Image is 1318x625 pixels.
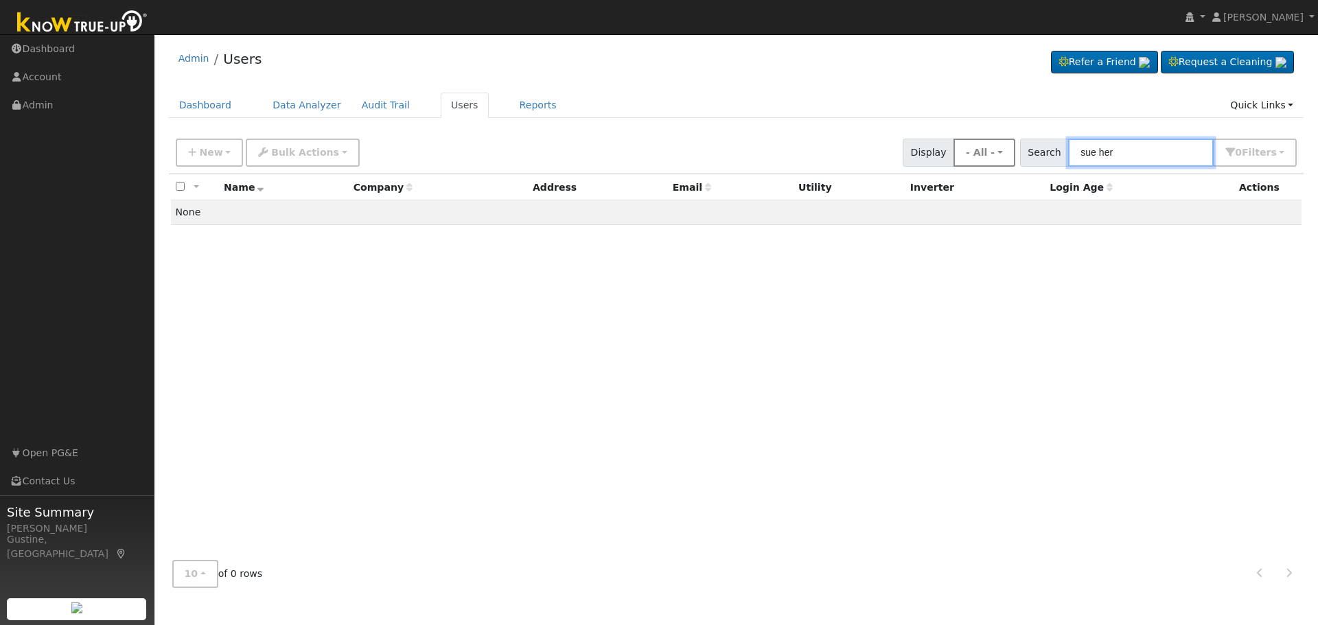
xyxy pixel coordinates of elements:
[7,532,147,561] div: Gustine, [GEOGRAPHIC_DATA]
[1223,12,1304,23] span: [PERSON_NAME]
[223,51,262,67] a: Users
[953,139,1015,167] button: - All -
[533,180,663,195] div: Address
[798,180,901,195] div: Utility
[262,93,351,118] a: Data Analyzer
[1242,147,1277,158] span: Filter
[354,182,413,193] span: Company name
[271,147,339,158] span: Bulk Actions
[1139,57,1150,68] img: retrieve
[199,147,222,158] span: New
[176,139,244,167] button: New
[1051,51,1158,74] a: Refer a Friend
[1213,139,1297,167] button: 0Filters
[178,53,209,64] a: Admin
[1275,57,1286,68] img: retrieve
[1050,182,1113,193] span: Days since last login
[1220,93,1304,118] a: Quick Links
[903,139,954,167] span: Display
[1068,139,1214,167] input: Search
[509,93,567,118] a: Reports
[71,602,82,613] img: retrieve
[185,568,198,579] span: 10
[7,503,147,521] span: Site Summary
[1161,51,1294,74] a: Request a Cleaning
[7,521,147,536] div: [PERSON_NAME]
[910,180,1040,195] div: Inverter
[172,560,263,588] span: of 0 rows
[224,182,264,193] span: Name
[115,548,128,559] a: Map
[1020,139,1069,167] span: Search
[169,93,242,118] a: Dashboard
[1271,147,1276,158] span: s
[246,139,359,167] button: Bulk Actions
[172,560,218,588] button: 10
[673,182,711,193] span: Email
[351,93,420,118] a: Audit Trail
[10,8,154,38] img: Know True-Up
[1239,180,1297,195] div: Actions
[441,93,489,118] a: Users
[171,200,1302,225] td: None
